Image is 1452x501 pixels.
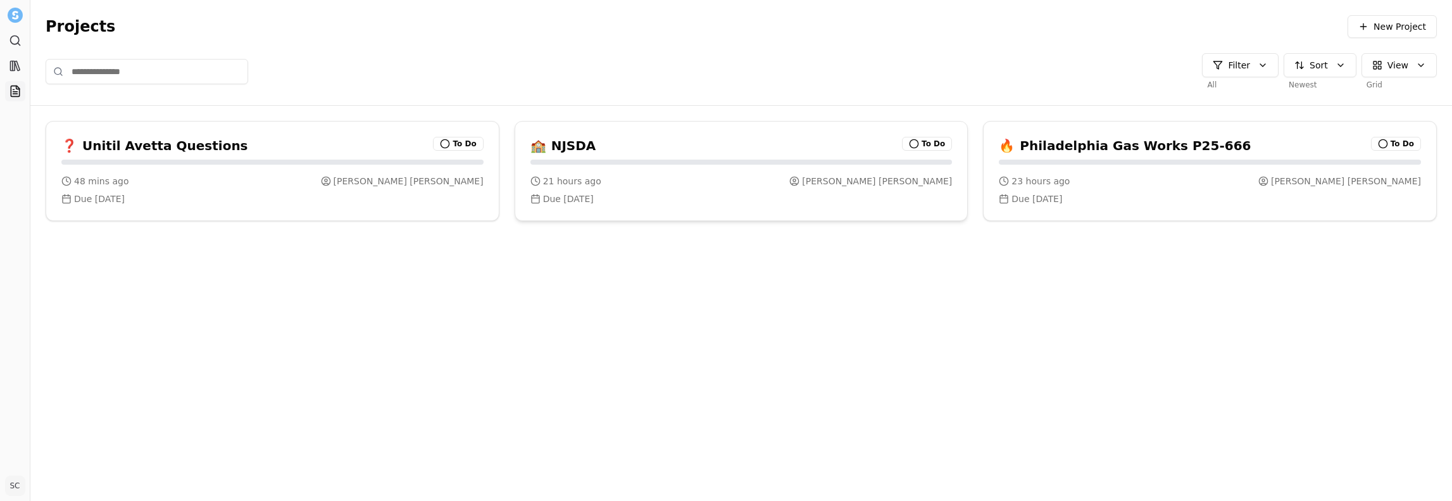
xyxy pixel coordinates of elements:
span: Grid [1361,80,1382,90]
span: Newest [1284,80,1317,90]
span: 🔥 [999,137,1015,155]
div: To Do [1371,137,1421,151]
span: Filter [1228,59,1250,72]
span: [PERSON_NAME] [PERSON_NAME] [334,175,484,187]
span: Sort [1310,59,1328,72]
a: 🔥Philadelphia Gas Works P25-666To Do23 hours ago[PERSON_NAME] [PERSON_NAME]Due [DATE] [983,121,1437,221]
span: 🏫 [530,137,546,155]
h3: Unitil Avetta Questions [82,137,248,155]
a: ❓Unitil Avetta QuestionsTo Do48 mins ago[PERSON_NAME] [PERSON_NAME]Due [DATE] [46,121,499,221]
span: New Project [1374,20,1426,33]
span: 21 hours ago [543,175,601,187]
button: Sort [1284,53,1356,77]
span: 48 mins ago [74,175,128,187]
span: 23 hours ago [1011,175,1070,187]
a: 🏫NJSDATo Do21 hours ago[PERSON_NAME] [PERSON_NAME]Due [DATE] [515,121,968,221]
h3: NJSDA [551,137,596,155]
button: SC [5,476,25,496]
span: View [1387,59,1408,72]
span: All [1202,80,1217,90]
span: Due [DATE] [543,193,594,205]
span: Projects [46,16,115,37]
button: Settle [5,5,25,25]
div: To Do [902,137,952,151]
img: Settle [8,8,23,23]
button: Filter [1202,53,1279,77]
a: Search [5,30,25,51]
h3: Philadelphia Gas Works P25-666 [1020,137,1251,155]
button: View [1361,53,1437,77]
a: Library [5,56,25,76]
span: Due [DATE] [74,193,125,205]
button: New Project [1348,15,1437,38]
span: ❓ [61,137,77,155]
div: To Do [433,137,483,151]
span: [PERSON_NAME] [PERSON_NAME] [1271,175,1421,187]
a: Projects [5,81,25,101]
span: Due [DATE] [1011,193,1062,205]
span: [PERSON_NAME] [PERSON_NAME] [802,175,952,187]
